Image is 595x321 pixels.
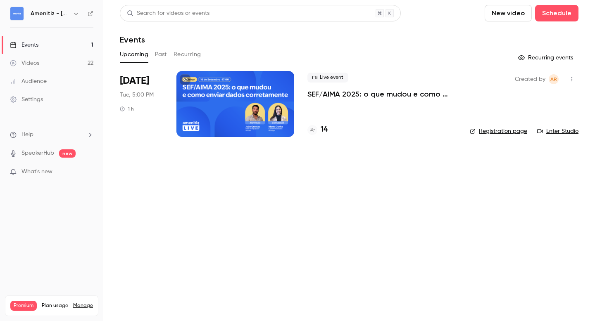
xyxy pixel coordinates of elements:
[120,71,163,137] div: Sep 16 Tue, 5:00 PM (Europe/Madrid)
[307,124,328,135] a: 14
[120,106,134,112] div: 1 h
[42,302,68,309] span: Plan usage
[10,95,43,104] div: Settings
[515,74,545,84] span: Created by
[120,48,148,61] button: Upcoming
[485,5,532,21] button: New video
[120,74,149,87] span: [DATE]
[83,168,93,176] iframe: Noticeable Trigger
[31,9,69,18] h6: Amenitiz - [GEOGRAPHIC_DATA] 🇵🇹
[537,127,578,135] a: Enter Studio
[10,77,47,85] div: Audience
[10,301,37,311] span: Premium
[514,51,578,64] button: Recurring events
[10,7,24,20] img: Amenitiz - Portugal 🇵🇹
[174,48,201,61] button: Recurring
[307,89,457,99] a: SEF/AIMA 2025: o que mudou e como enviar dados corretamente
[321,124,328,135] h4: 14
[470,127,527,135] a: Registration page
[120,35,145,45] h1: Events
[155,48,167,61] button: Past
[10,41,38,49] div: Events
[549,74,559,84] span: Alessia Riolo
[21,149,54,158] a: SpeakerHub
[73,302,93,309] a: Manage
[307,73,348,83] span: Live event
[120,91,154,99] span: Tue, 5:00 PM
[550,74,557,84] span: AR
[21,130,33,139] span: Help
[21,168,52,176] span: What's new
[10,59,39,67] div: Videos
[535,5,578,21] button: Schedule
[10,130,93,139] li: help-dropdown-opener
[127,9,209,18] div: Search for videos or events
[59,149,76,158] span: new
